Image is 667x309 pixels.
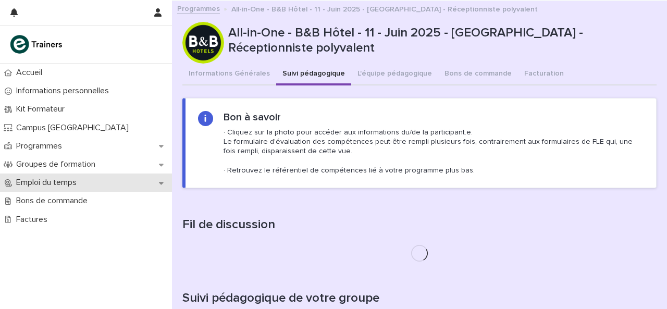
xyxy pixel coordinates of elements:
p: All-in-One - B&B Hôtel - 11 - Juin 2025 - [GEOGRAPHIC_DATA] - Réceptionniste polyvalent [231,3,538,14]
a: Programmes [177,2,220,14]
button: Suivi pédagogique [276,64,351,85]
p: Emploi du temps [12,178,85,188]
p: Bons de commande [12,196,96,206]
img: K0CqGN7SDeD6s4JG8KQk [8,34,66,55]
button: Bons de commande [438,64,518,85]
p: Factures [12,215,56,225]
p: Kit Formateur [12,104,73,114]
p: · Cliquez sur la photo pour accéder aux informations du/de la participant.e. Le formulaire d'éval... [224,128,644,175]
p: All-in-One - B&B Hôtel - 11 - Juin 2025 - [GEOGRAPHIC_DATA] - Réceptionniste polyvalent [228,26,652,56]
button: L'équipe pédagogique [351,64,438,85]
h2: Bon à savoir [224,111,281,123]
p: Programmes [12,141,70,151]
p: Informations personnelles [12,86,117,96]
button: Facturation [518,64,570,85]
p: Accueil [12,68,51,78]
h1: Fil de discussion [182,217,657,232]
h1: Suivi pédagogique de votre groupe [182,291,657,306]
button: Informations Générales [182,64,276,85]
p: Groupes de formation [12,159,104,169]
p: Campus [GEOGRAPHIC_DATA] [12,123,137,133]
